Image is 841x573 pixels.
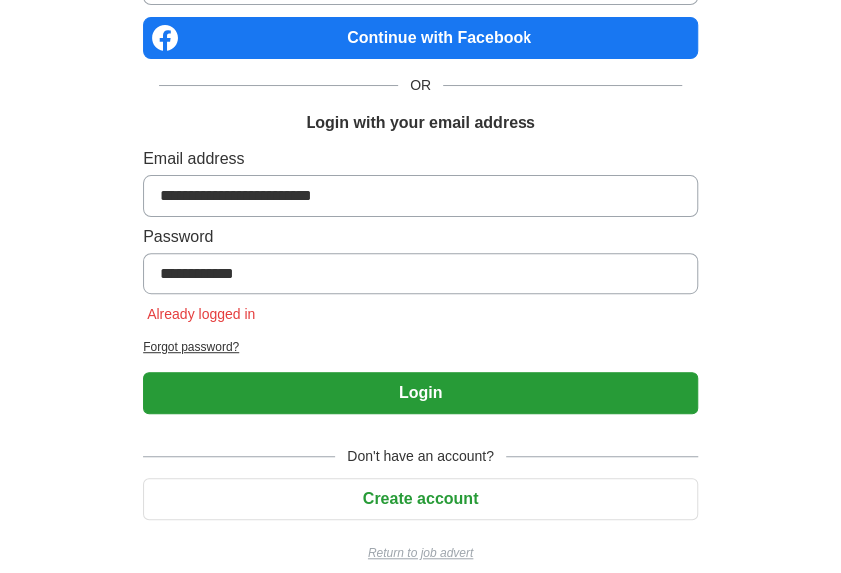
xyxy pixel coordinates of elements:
span: Already logged in [143,306,259,322]
a: Create account [143,490,698,507]
a: Continue with Facebook [143,17,698,59]
label: Email address [143,147,698,171]
h1: Login with your email address [306,111,534,135]
span: OR [398,75,443,95]
span: Don't have an account? [335,446,506,467]
label: Password [143,225,698,249]
button: Login [143,372,698,414]
a: Return to job advert [143,544,698,562]
a: Forgot password? [143,338,698,356]
button: Create account [143,478,698,520]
